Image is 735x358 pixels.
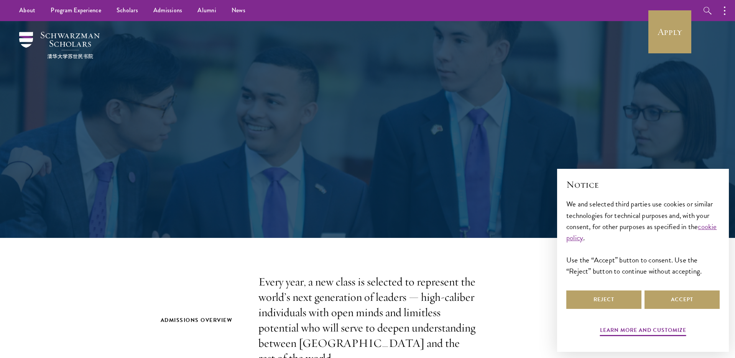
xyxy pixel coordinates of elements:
[566,198,720,276] div: We and selected third parties use cookies or similar technologies for technical purposes and, wit...
[566,221,717,243] a: cookie policy
[19,32,100,59] img: Schwarzman Scholars
[566,178,720,191] h2: Notice
[161,315,243,325] h2: Admissions Overview
[600,325,686,337] button: Learn more and customize
[645,290,720,309] button: Accept
[648,10,691,53] a: Apply
[566,290,641,309] button: Reject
